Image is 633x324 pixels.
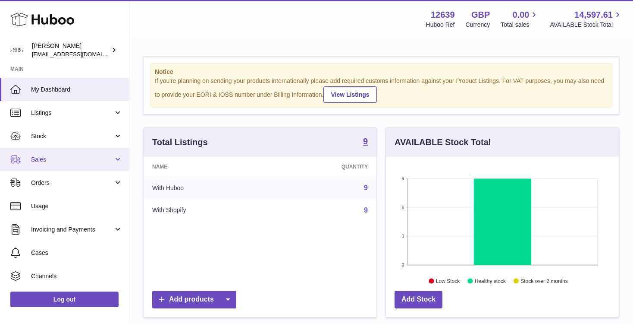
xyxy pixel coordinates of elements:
[401,205,404,210] text: 6
[364,184,368,191] a: 9
[550,21,623,29] span: AVAILABLE Stock Total
[155,77,608,103] div: If you're planning on sending your products internationally please add required customs informati...
[364,206,368,214] a: 9
[401,233,404,238] text: 3
[471,9,490,21] strong: GBP
[574,9,613,21] span: 14,597.61
[31,272,122,280] span: Channels
[323,86,376,103] a: View Listings
[269,157,376,177] th: Quantity
[395,137,491,148] h3: AVAILABLE Stock Total
[31,86,122,94] span: My Dashboard
[31,249,122,257] span: Cases
[501,9,539,29] a: 0.00 Total sales
[32,42,110,58] div: [PERSON_NAME]
[475,278,506,284] text: Healthy stock
[426,21,455,29] div: Huboo Ref
[501,21,539,29] span: Total sales
[363,137,368,147] a: 9
[31,132,113,140] span: Stock
[10,44,23,57] img: admin@skinchoice.com
[513,9,530,21] span: 0.00
[431,9,455,21] strong: 12639
[401,262,404,267] text: 0
[31,202,122,210] span: Usage
[395,291,442,308] a: Add Stock
[363,137,368,146] strong: 9
[155,68,608,76] strong: Notice
[144,177,269,199] td: With Huboo
[31,226,113,234] span: Invoicing and Payments
[401,176,404,181] text: 9
[32,51,127,57] span: [EMAIL_ADDRESS][DOMAIN_NAME]
[144,199,269,222] td: With Shopify
[10,292,119,307] a: Log out
[152,137,208,148] h3: Total Listings
[550,9,623,29] a: 14,597.61 AVAILABLE Stock Total
[31,179,113,187] span: Orders
[152,291,236,308] a: Add products
[31,156,113,164] span: Sales
[144,157,269,177] th: Name
[520,278,567,284] text: Stock over 2 months
[466,21,490,29] div: Currency
[31,109,113,117] span: Listings
[436,278,460,284] text: Low Stock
